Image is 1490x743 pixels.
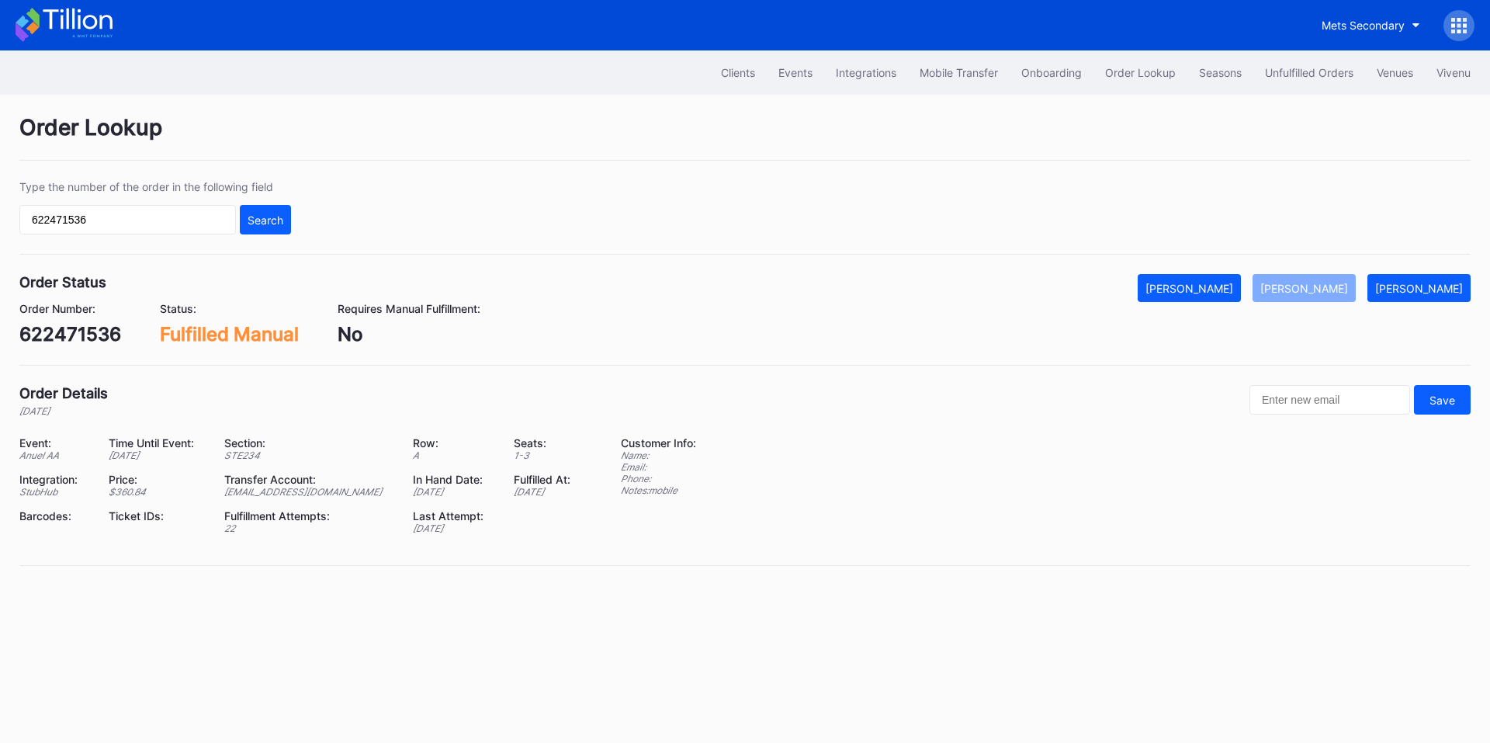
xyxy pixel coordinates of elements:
[224,436,393,450] div: Section:
[109,486,206,498] div: $ 360.84
[109,473,206,486] div: Price:
[19,405,108,417] div: [DATE]
[1021,66,1082,79] div: Onboarding
[1187,58,1253,87] button: Seasons
[224,486,393,498] div: [EMAIL_ADDRESS][DOMAIN_NAME]
[19,114,1471,161] div: Order Lookup
[1367,274,1471,302] button: [PERSON_NAME]
[514,473,582,486] div: Fulfilled At:
[920,66,998,79] div: Mobile Transfer
[1429,394,1455,407] div: Save
[1249,385,1410,415] input: Enter new email
[1199,66,1242,79] div: Seasons
[514,436,582,450] div: Seats:
[19,180,291,193] div: Type the number of the order in the following field
[767,58,824,87] button: Events
[19,205,236,234] input: GT59662
[224,450,393,461] div: STE234
[413,473,495,486] div: In Hand Date:
[1414,385,1471,415] button: Save
[19,385,108,401] div: Order Details
[514,450,582,461] div: 1 - 3
[19,509,89,523] div: Barcodes:
[413,450,495,461] div: A
[778,66,813,79] div: Events
[160,323,299,345] div: Fulfilled Manual
[1365,58,1425,87] button: Venues
[1322,19,1405,32] div: Mets Secondary
[109,450,206,461] div: [DATE]
[19,473,89,486] div: Integration:
[240,205,291,234] button: Search
[1145,282,1233,295] div: [PERSON_NAME]
[621,473,696,484] div: Phone:
[824,58,908,87] button: Integrations
[19,302,121,315] div: Order Number:
[224,473,393,486] div: Transfer Account:
[1105,66,1176,79] div: Order Lookup
[1310,11,1432,40] button: Mets Secondary
[1138,274,1241,302] button: [PERSON_NAME]
[338,302,480,315] div: Requires Manual Fulfillment:
[1253,274,1356,302] button: [PERSON_NAME]
[413,523,495,534] div: [DATE]
[709,58,767,87] button: Clients
[621,436,696,450] div: Customer Info:
[109,509,206,523] div: Ticket IDs:
[721,66,755,79] div: Clients
[1265,66,1353,79] div: Unfulfilled Orders
[248,214,283,227] div: Search
[19,436,89,450] div: Event:
[1436,66,1471,79] div: Vivenu
[621,484,696,496] div: Notes: mobile
[1375,282,1463,295] div: [PERSON_NAME]
[1260,282,1348,295] div: [PERSON_NAME]
[19,274,106,290] div: Order Status
[621,450,696,461] div: Name:
[19,450,89,461] div: Anuel AA
[224,523,393,534] div: 22
[514,486,582,498] div: [DATE]
[19,323,121,345] div: 622471536
[908,58,1010,87] button: Mobile Transfer
[338,323,480,345] div: No
[160,302,299,315] div: Status:
[1010,58,1093,87] button: Onboarding
[1377,66,1413,79] div: Venues
[224,509,393,523] div: Fulfillment Attempts:
[1093,58,1187,87] button: Order Lookup
[621,461,696,473] div: Email:
[836,66,896,79] div: Integrations
[1253,58,1365,87] button: Unfulfilled Orders
[413,436,495,450] div: Row:
[1425,58,1482,87] button: Vivenu
[413,509,495,523] div: Last Attempt:
[109,436,206,450] div: Time Until Event:
[413,486,495,498] div: [DATE]
[19,486,89,498] div: StubHub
